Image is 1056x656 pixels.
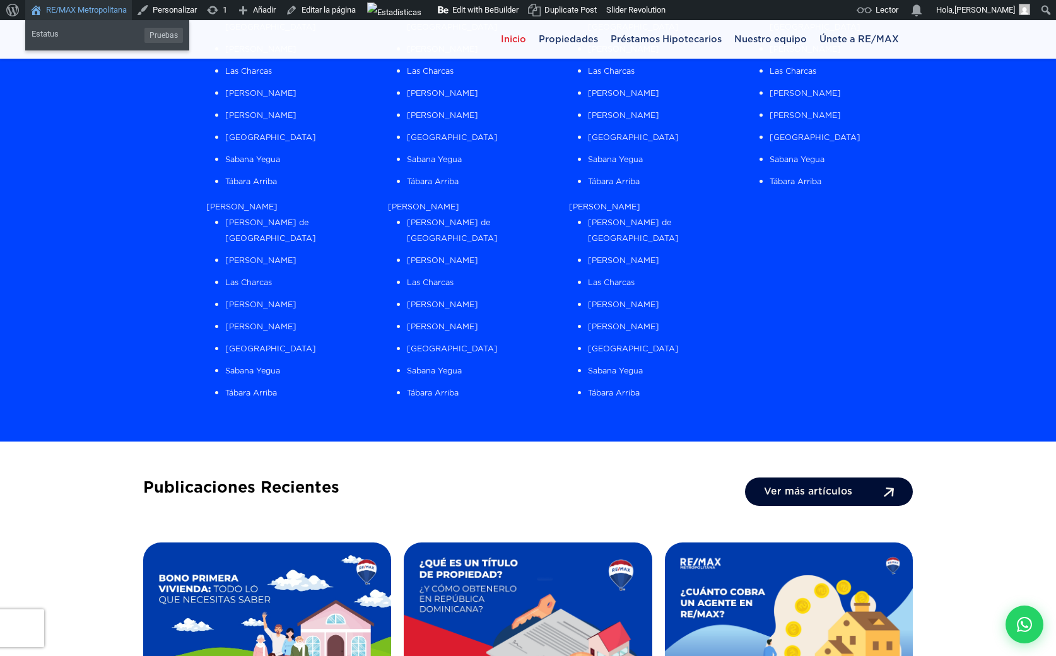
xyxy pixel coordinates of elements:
[588,218,679,243] a: [PERSON_NAME] de [GEOGRAPHIC_DATA]
[407,388,459,397] a: Tábara Arriba
[407,344,498,353] a: [GEOGRAPHIC_DATA]
[495,30,532,49] span: Inicio
[954,5,1015,15] span: [PERSON_NAME]
[407,255,478,265] a: [PERSON_NAME]
[745,477,913,506] a: Ver más artículos
[407,132,498,142] a: [GEOGRAPHIC_DATA]
[407,155,462,164] a: Sabana Yegua
[588,155,643,164] a: Sabana Yegua
[225,66,272,76] a: Las Charcas
[225,366,280,375] a: Sabana Yegua
[225,132,316,142] a: [GEOGRAPHIC_DATA]
[225,255,296,265] a: [PERSON_NAME]
[588,366,643,375] a: Sabana Yegua
[604,30,728,49] span: Préstamos Hipotecarios
[25,20,189,50] ul: RE/MAX Metropolitana
[407,366,462,375] a: Sabana Yegua
[588,322,659,331] a: [PERSON_NAME]
[770,66,816,76] a: Las Charcas
[225,300,296,309] a: [PERSON_NAME]
[604,20,728,58] a: Préstamos Hipotecarios
[532,30,604,49] span: Propiedades
[588,132,679,142] a: [GEOGRAPHIC_DATA]
[225,388,277,397] a: Tábara Arriba
[588,300,659,309] a: [PERSON_NAME]
[225,344,316,353] a: [GEOGRAPHIC_DATA]
[588,388,640,397] a: Tábara Arriba
[407,300,478,309] a: [PERSON_NAME]
[407,278,454,287] a: Las Charcas
[770,155,824,164] a: Sabana Yegua
[770,88,841,98] a: [PERSON_NAME]
[770,110,841,120] a: [PERSON_NAME]
[588,177,640,186] a: Tábara Arriba
[588,66,635,76] a: Las Charcas
[728,30,813,49] span: Nuestro equipo
[407,177,459,186] a: Tábara Arriba
[588,255,659,265] a: [PERSON_NAME]
[407,322,478,331] a: [PERSON_NAME]
[407,110,478,120] a: [PERSON_NAME]
[225,322,296,331] a: [PERSON_NAME]
[367,3,421,23] img: Visitas de 48 horas. Haz clic para ver más estadísticas del sitio.
[770,132,860,142] a: [GEOGRAPHIC_DATA]
[770,177,821,186] a: Tábara Arriba
[407,218,498,243] a: [PERSON_NAME] de [GEOGRAPHIC_DATA]
[225,278,272,287] a: Las Charcas
[495,20,532,58] a: Inicio
[588,278,635,287] a: Las Charcas
[407,66,454,76] a: Las Charcas
[144,28,183,43] span: Pruebas
[884,487,894,496] img: Arrow Right
[532,20,604,58] a: Propiedades
[143,473,339,501] h2: Publicaciones Recientes
[569,202,640,211] a: [PERSON_NAME]
[388,202,459,211] a: [PERSON_NAME]
[728,20,813,58] a: Nuestro equipo
[225,88,296,98] a: [PERSON_NAME]
[225,155,280,164] a: Sabana Yegua
[588,110,659,120] a: [PERSON_NAME]
[813,20,905,58] a: Únete a RE/MAX
[606,5,666,15] span: Slider Revolution
[588,344,679,353] a: [GEOGRAPHIC_DATA]
[813,30,905,49] span: Únete a RE/MAX
[225,110,296,120] a: [PERSON_NAME]
[588,88,659,98] a: [PERSON_NAME]
[32,24,59,44] span: Estatus
[206,202,278,211] a: [PERSON_NAME]
[225,177,277,186] a: Tábara Arriba
[225,218,316,243] a: [PERSON_NAME] de [GEOGRAPHIC_DATA]
[407,88,478,98] a: [PERSON_NAME]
